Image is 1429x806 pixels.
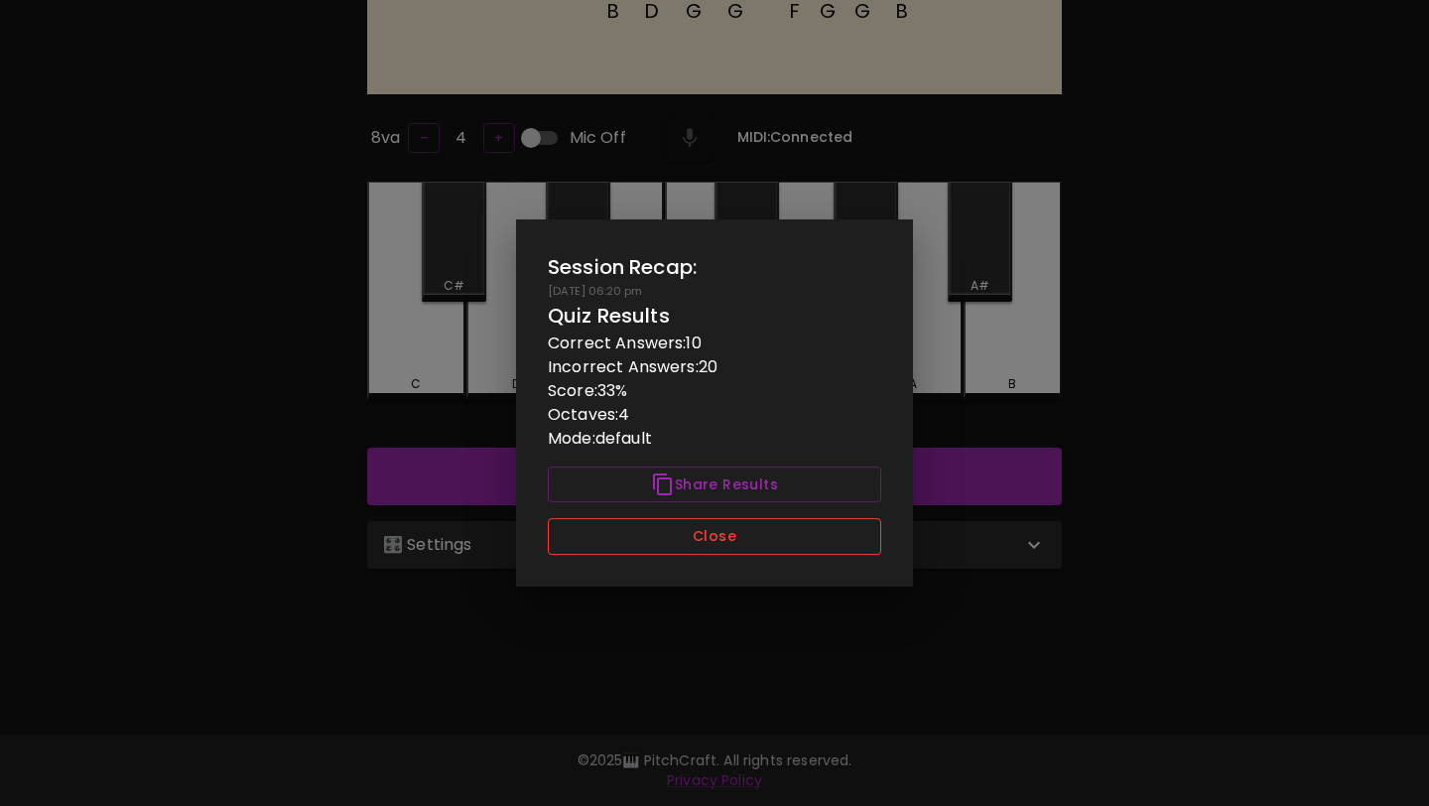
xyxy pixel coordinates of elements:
h6: Quiz Results [548,300,881,332]
p: Octaves: 4 [548,403,881,427]
button: Close [548,518,881,555]
p: Score: 33 % [548,379,881,403]
h2: Session Recap: [548,251,881,283]
button: Share Results [548,467,881,503]
p: Mode: default [548,427,881,451]
p: Correct Answers: 10 [548,332,881,355]
p: [DATE] 06:20 pm [548,283,881,300]
p: Incorrect Answers: 20 [548,355,881,379]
